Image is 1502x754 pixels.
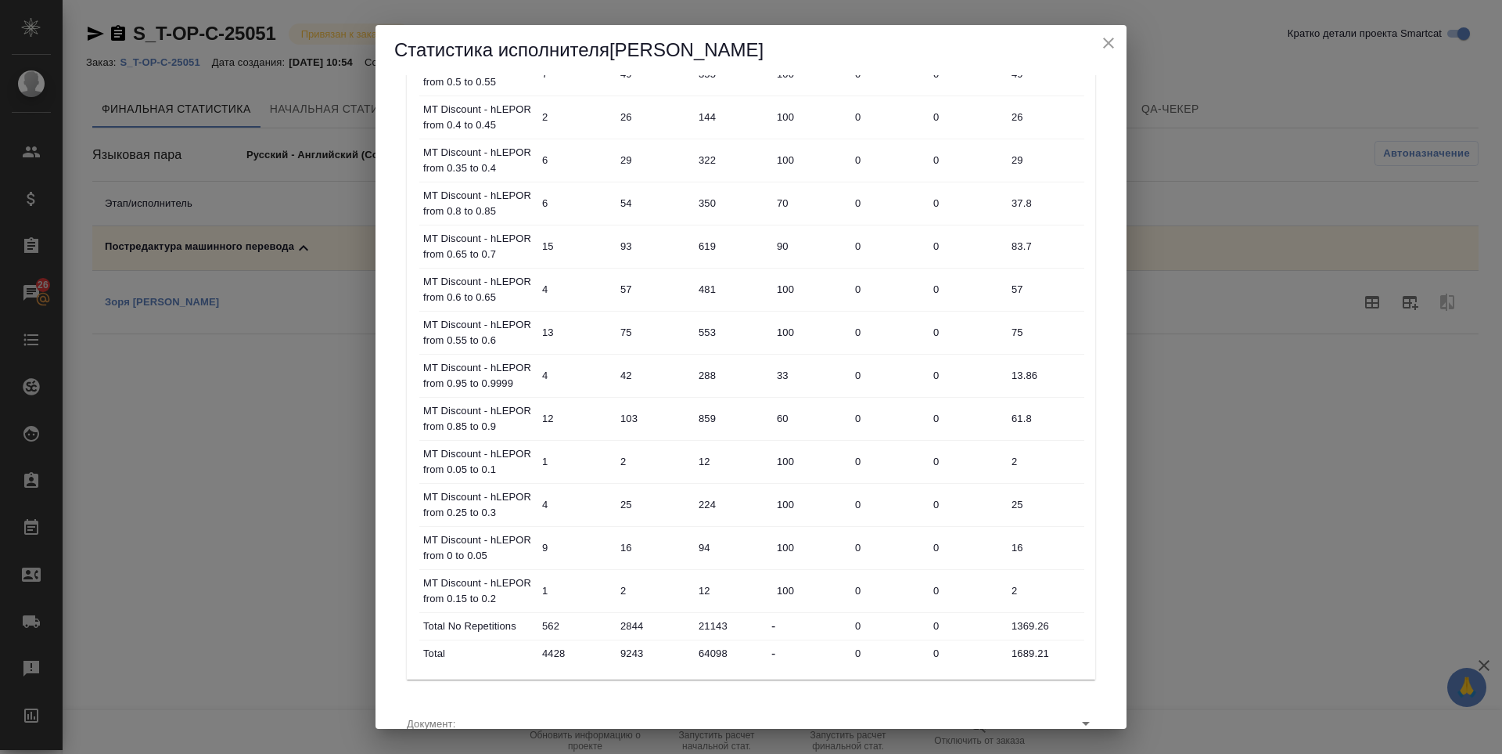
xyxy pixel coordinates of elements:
[1006,450,1084,473] input: ✎ Введи что-нибудь
[423,532,533,564] p: MT Discount - hLEPOR from 0 to 0.05
[771,579,850,602] input: ✎ Введи что-нибудь
[771,407,850,430] input: ✎ Введи что-нибудь
[1006,642,1084,665] input: ✎ Введи что-нибудь
[1075,713,1097,734] button: Open
[928,407,1006,430] input: ✎ Введи что-нибудь
[615,364,693,387] input: ✎ Введи что-нибудь
[771,278,850,301] input: ✎ Введи что-нибудь
[850,579,928,602] input: ✎ Введи что-нибудь
[693,615,771,637] input: ✎ Введи что-нибудь
[850,642,928,665] input: ✎ Введи что-нибудь
[615,106,693,128] input: ✎ Введи что-нибудь
[850,536,928,559] input: ✎ Введи что-нибудь
[537,407,615,430] input: ✎ Введи что-нибудь
[615,450,693,473] input: ✎ Введи что-нибудь
[771,106,850,128] input: ✎ Введи что-нибудь
[537,450,615,473] input: ✎ Введи что-нибудь
[615,615,693,637] input: ✎ Введи что-нибудь
[693,235,771,258] input: ✎ Введи что-нибудь
[850,407,928,430] input: ✎ Введи что-нибудь
[615,642,693,665] input: ✎ Введи что-нибудь
[537,615,615,637] input: ✎ Введи что-нибудь
[1006,321,1084,344] input: ✎ Введи что-нибудь
[537,642,615,665] input: ✎ Введи что-нибудь
[693,450,771,473] input: ✎ Введи что-нибудь
[537,321,615,344] input: ✎ Введи что-нибудь
[1097,31,1120,55] button: close
[850,106,928,128] input: ✎ Введи что-нибудь
[615,407,693,430] input: ✎ Введи что-нибудь
[850,493,928,516] input: ✎ Введи что-нибудь
[423,646,533,662] p: Total
[615,536,693,559] input: ✎ Введи что-нибудь
[1006,536,1084,559] input: ✎ Введи что-нибудь
[615,149,693,171] input: ✎ Введи что-нибудь
[537,106,615,128] input: ✎ Введи что-нибудь
[423,231,533,262] p: MT Discount - hLEPOR from 0.65 to 0.7
[423,403,533,435] p: MT Discount - hLEPOR from 0.85 to 0.9
[1006,364,1084,387] input: ✎ Введи что-нибудь
[928,536,1006,559] input: ✎ Введи что-нибудь
[693,278,771,301] input: ✎ Введи что-нибудь
[1006,106,1084,128] input: ✎ Введи что-нибудь
[1006,149,1084,171] input: ✎ Введи что-нибудь
[693,536,771,559] input: ✎ Введи что-нибудь
[850,192,928,215] input: ✎ Введи что-нибудь
[928,642,1006,665] input: ✎ Введи что-нибудь
[928,235,1006,258] input: ✎ Введи что-нибудь
[615,192,693,215] input: ✎ Введи что-нибудь
[423,446,533,478] p: MT Discount - hLEPOR from 0.05 to 0.1
[928,278,1006,301] input: ✎ Введи что-нибудь
[850,450,928,473] input: ✎ Введи что-нибудь
[423,360,533,391] p: MT Discount - hLEPOR from 0.95 to 0.9999
[771,192,850,215] input: ✎ Введи что-нибудь
[1006,493,1084,516] input: ✎ Введи что-нибудь
[850,235,928,258] input: ✎ Введи что-нибудь
[423,619,533,634] p: Total No Repetitions
[615,235,693,258] input: ✎ Введи что-нибудь
[771,644,850,663] div: -
[928,615,1006,637] input: ✎ Введи что-нибудь
[771,364,850,387] input: ✎ Введи что-нибудь
[537,278,615,301] input: ✎ Введи что-нибудь
[615,321,693,344] input: ✎ Введи что-нибудь
[771,235,850,258] input: ✎ Введи что-нибудь
[423,188,533,219] p: MT Discount - hLEPOR from 0.8 to 0.85
[693,642,771,665] input: ✎ Введи что-нибудь
[693,364,771,387] input: ✎ Введи что-нибудь
[771,149,850,171] input: ✎ Введи что-нибудь
[1006,278,1084,301] input: ✎ Введи что-нибудь
[615,579,693,602] input: ✎ Введи что-нибудь
[423,575,533,607] p: MT Discount - hLEPOR from 0.15 to 0.2
[423,102,533,133] p: MT Discount - hLEPOR from 0.4 to 0.45
[1006,407,1084,430] input: ✎ Введи что-нибудь
[537,493,615,516] input: ✎ Введи что-нибудь
[850,149,928,171] input: ✎ Введи что-нибудь
[928,321,1006,344] input: ✎ Введи что-нибудь
[1006,579,1084,602] input: ✎ Введи что-нибудь
[537,149,615,171] input: ✎ Введи что-нибудь
[928,579,1006,602] input: ✎ Введи что-нибудь
[537,579,615,602] input: ✎ Введи что-нибудь
[537,192,615,215] input: ✎ Введи что-нибудь
[693,321,771,344] input: ✎ Введи что-нибудь
[1006,615,1084,637] input: ✎ Введи что-нибудь
[928,364,1006,387] input: ✎ Введи что-нибудь
[693,106,771,128] input: ✎ Введи что-нибудь
[394,38,1108,63] h5: Статистика исполнителя [PERSON_NAME]
[928,192,1006,215] input: ✎ Введи что-нибудь
[771,617,850,636] div: -
[928,493,1006,516] input: ✎ Введи что-нибудь
[615,493,693,516] input: ✎ Введи что-нибудь
[423,274,533,305] p: MT Discount - hLEPOR from 0.6 to 0.65
[850,278,928,301] input: ✎ Введи что-нибудь
[771,493,850,516] input: ✎ Введи что-нибудь
[537,364,615,387] input: ✎ Введи что-нибудь
[693,407,771,430] input: ✎ Введи что-нибудь
[850,364,928,387] input: ✎ Введи что-нибудь
[771,321,850,344] input: ✎ Введи что-нибудь
[928,149,1006,171] input: ✎ Введи что-нибудь
[928,450,1006,473] input: ✎ Введи что-нибудь
[423,145,533,176] p: MT Discount - hLEPOR from 0.35 to 0.4
[771,536,850,559] input: ✎ Введи что-нибудь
